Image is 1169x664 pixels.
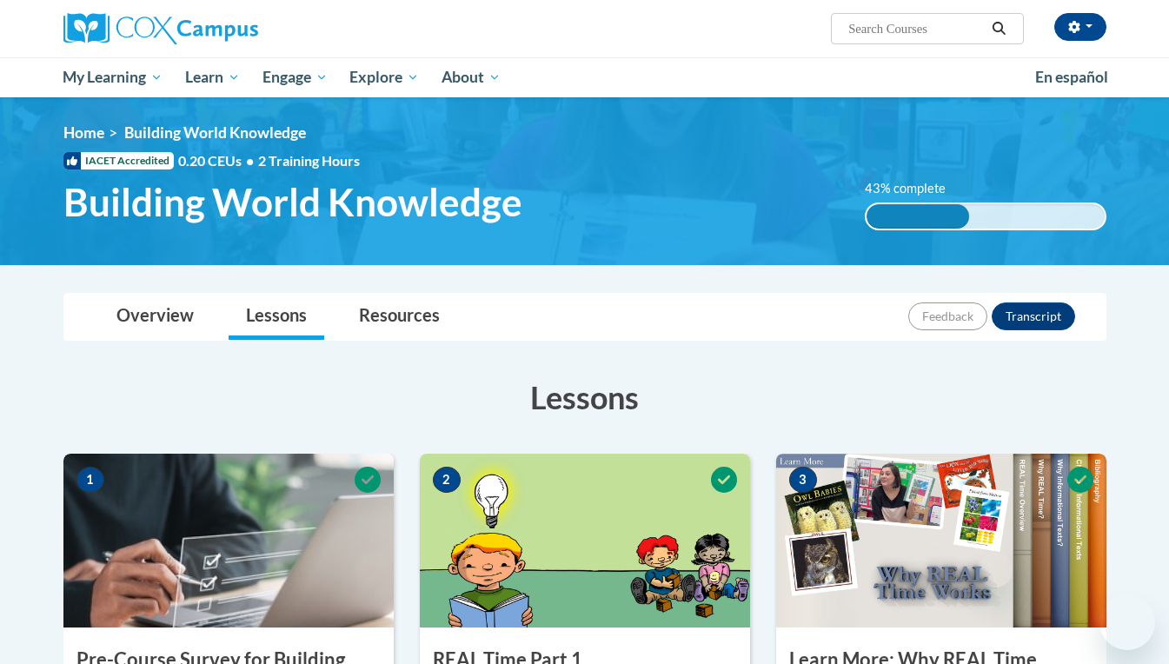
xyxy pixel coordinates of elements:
[1024,59,1119,96] a: En español
[262,67,328,88] span: Engage
[229,294,324,340] a: Lessons
[178,151,258,170] span: 0.20 CEUs
[246,152,254,169] span: •
[63,375,1106,419] h3: Lessons
[1099,594,1155,650] iframe: Button to launch messaging window
[37,57,1132,97] div: Main menu
[433,467,461,493] span: 2
[986,18,1012,39] button: Search
[99,294,211,340] a: Overview
[63,13,394,44] a: Cox Campus
[867,204,969,229] div: 43% complete
[63,123,104,142] a: Home
[776,454,1106,627] img: Course Image
[420,454,750,627] img: Course Image
[174,57,251,97] a: Learn
[349,67,419,88] span: Explore
[185,67,240,88] span: Learn
[992,302,1075,330] button: Transcript
[63,67,163,88] span: My Learning
[1035,68,1108,86] span: En español
[124,123,306,142] span: Building World Knowledge
[63,454,394,627] img: Course Image
[1054,13,1106,41] button: Account Settings
[63,13,258,44] img: Cox Campus
[430,57,512,97] a: About
[978,553,1013,588] iframe: Close message
[251,57,339,97] a: Engage
[847,18,986,39] input: Search Courses
[342,294,457,340] a: Resources
[52,57,175,97] a: My Learning
[63,179,522,225] span: Building World Knowledge
[908,302,987,330] button: Feedback
[258,152,360,169] span: 2 Training Hours
[865,179,965,198] label: 43% complete
[789,467,817,493] span: 3
[338,57,430,97] a: Explore
[442,67,501,88] span: About
[76,467,104,493] span: 1
[63,152,174,169] span: IACET Accredited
